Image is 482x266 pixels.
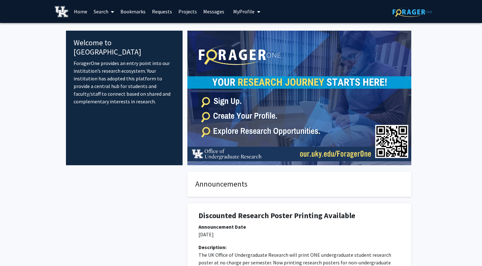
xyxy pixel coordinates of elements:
h1: Discounted Research Poster Printing Available [198,211,400,220]
a: Search [90,0,117,23]
div: Announcement Date [198,223,400,231]
img: ForagerOne Logo [392,7,432,17]
p: ForagerOne provides an entry point into our institution’s research ecosystem. Your institution ha... [74,59,175,105]
img: University of Kentucky Logo [55,6,68,17]
p: [DATE] [198,231,400,238]
img: Cover Image [187,31,411,165]
span: My Profile [233,8,255,15]
a: Messages [200,0,227,23]
h4: Announcements [195,180,403,189]
h4: Welcome to [GEOGRAPHIC_DATA] [74,38,175,57]
iframe: Chat [5,237,27,261]
a: Home [71,0,90,23]
a: Requests [149,0,175,23]
a: Projects [175,0,200,23]
a: Bookmarks [117,0,149,23]
div: Description: [198,243,400,251]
